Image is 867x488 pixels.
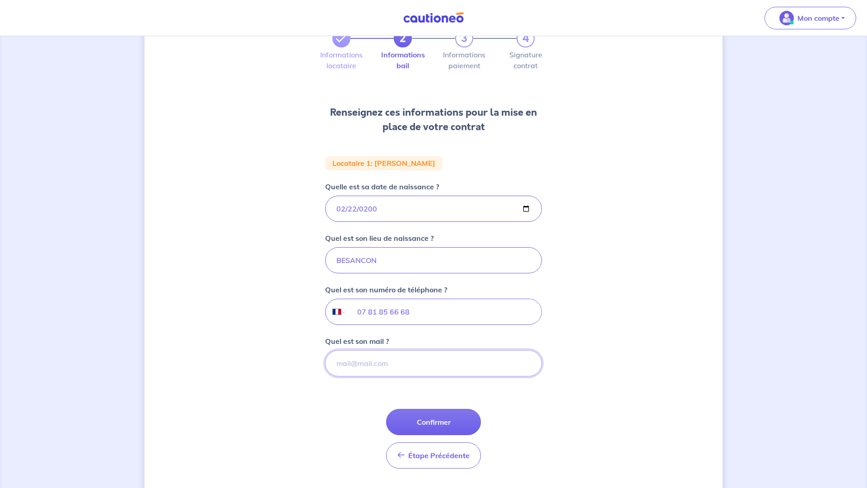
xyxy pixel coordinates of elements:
p: Quel est son mail ? [325,336,389,347]
a: 2 [394,29,412,47]
button: Étape Précédente [386,442,481,469]
input: birthdate.placeholder [325,196,542,222]
p: Quel est son lieu de naissance ? [325,233,433,244]
button: illu_account_valid_menu.svgMon compte [764,7,856,29]
input: mail@mail.com [325,350,542,376]
p: Quel est son numéro de téléphone ? [325,284,447,295]
input: Paris [325,247,542,273]
p: Mon compte [797,13,839,23]
h3: Renseignez ces informations pour la mise en place de votre contrat [325,105,542,134]
button: Confirmer [386,409,481,435]
p: Locataire 1 [332,160,371,167]
label: Signature contrat [517,51,535,69]
span: Étape Précédente [408,451,470,460]
p: Quelle est sa date de naissance ? [325,181,439,192]
img: Cautioneo [400,12,467,23]
input: 0606060606 [346,299,541,324]
label: Informations paiement [455,51,473,69]
label: Informations locataire [332,51,350,69]
img: illu_account_valid_menu.svg [779,11,794,25]
label: Informations bail [394,51,412,69]
p: : [PERSON_NAME] [371,160,435,167]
